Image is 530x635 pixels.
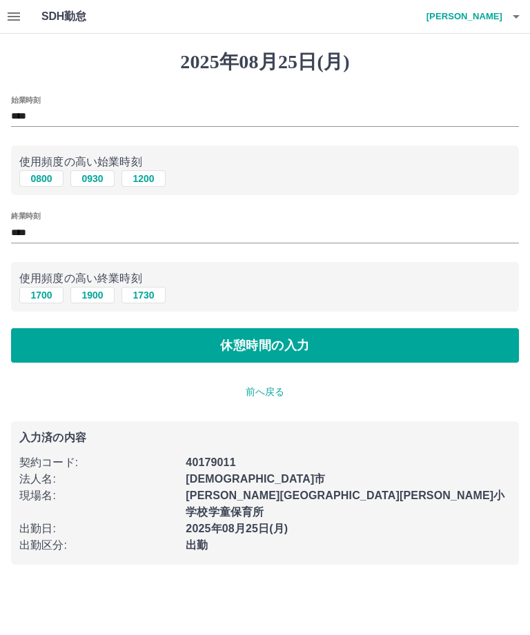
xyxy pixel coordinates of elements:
[19,287,63,303] button: 1700
[19,487,177,504] p: 現場名 :
[186,539,208,551] b: 出勤
[186,473,325,485] b: [DEMOGRAPHIC_DATA]市
[186,490,504,518] b: [PERSON_NAME][GEOGRAPHIC_DATA][PERSON_NAME]小学校学童保育所
[19,537,177,554] p: 出勤区分 :
[19,521,177,537] p: 出勤日 :
[11,385,519,399] p: 前へ戻る
[70,287,115,303] button: 1900
[19,471,177,487] p: 法人名 :
[11,94,40,105] label: 始業時刻
[186,523,288,534] b: 2025年08月25日(月)
[19,154,511,170] p: 使用頻度の高い始業時刻
[19,454,177,471] p: 契約コード :
[19,270,511,287] p: 使用頻度の高い終業時刻
[11,50,519,74] h1: 2025年08月25日(月)
[11,211,40,221] label: 終業時刻
[186,456,235,468] b: 40179011
[19,170,63,187] button: 0800
[11,328,519,363] button: 休憩時間の入力
[70,170,115,187] button: 0930
[19,432,511,443] p: 入力済の内容
[121,287,166,303] button: 1730
[121,170,166,187] button: 1200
